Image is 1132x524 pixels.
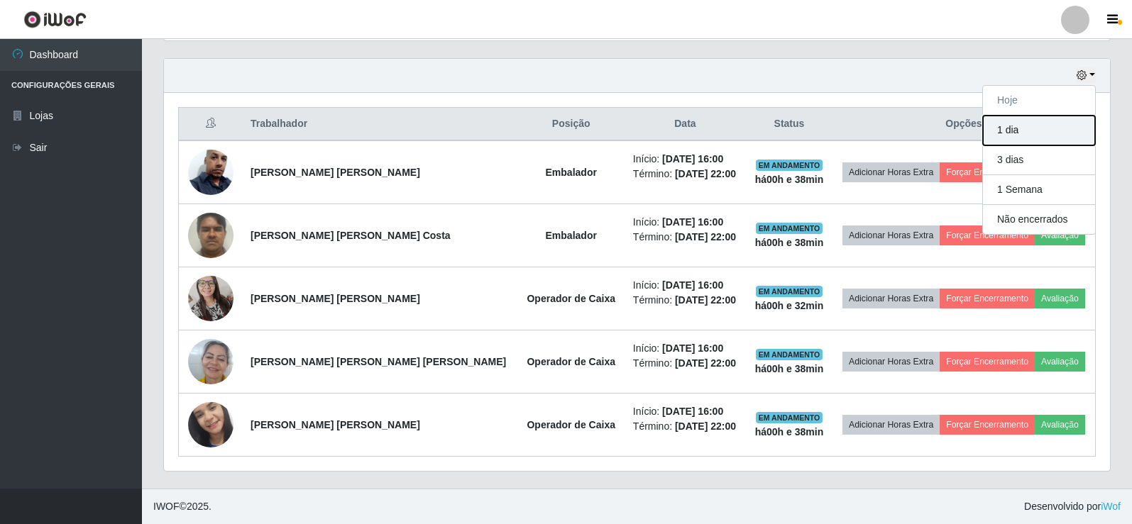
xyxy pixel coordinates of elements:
strong: há 00 h e 38 min [755,174,824,185]
li: Início: [633,215,737,230]
time: [DATE] 22:00 [675,357,736,369]
strong: Operador de Caixa [527,419,615,430]
button: 3 dias [983,145,1095,175]
img: CoreUI Logo [23,11,87,28]
strong: [PERSON_NAME] [PERSON_NAME] [251,167,420,178]
img: 1740359747198.jpeg [188,132,233,213]
time: [DATE] 16:00 [662,153,723,165]
span: EM ANDAMENTO [756,412,823,423]
time: [DATE] 22:00 [675,168,736,179]
time: [DATE] 22:00 [675,420,736,432]
strong: Embalador [546,167,597,178]
button: Adicionar Horas Extra [842,225,940,245]
time: [DATE] 16:00 [662,279,723,291]
img: 1740160200761.jpeg [188,331,233,391]
li: Início: [633,404,737,419]
li: Início: [633,152,737,167]
span: Desenvolvido por [1024,499,1121,514]
strong: há 00 h e 38 min [755,426,824,437]
span: © 2025 . [153,499,211,514]
strong: [PERSON_NAME] [PERSON_NAME] [PERSON_NAME] [251,356,506,367]
span: EM ANDAMENTO [756,349,823,360]
button: Forçar Encerramento [940,352,1035,372]
span: IWOF [153,501,180,512]
button: Adicionar Horas Extra [842,162,940,182]
span: EM ANDAMENTO [756,286,823,297]
span: EM ANDAMENTO [756,160,823,171]
strong: Operador de Caixa [527,293,615,304]
time: [DATE] 16:00 [662,216,723,228]
th: Opções [832,108,1096,141]
li: Início: [633,341,737,356]
button: Avaliação [1035,289,1085,308]
li: Término: [633,230,737,245]
img: 1672061092680.jpeg [188,268,233,329]
button: Hoje [983,86,1095,116]
button: Forçar Encerramento [940,289,1035,308]
button: Avaliação [1035,352,1085,372]
time: [DATE] 16:00 [662,406,723,417]
time: [DATE] 22:00 [675,294,736,306]
button: Adicionar Horas Extra [842,289,940,308]
span: EM ANDAMENTO [756,223,823,234]
strong: há 00 h e 38 min [755,237,824,248]
time: [DATE] 16:00 [662,342,723,354]
th: Posição [518,108,625,141]
li: Início: [633,278,737,293]
li: Término: [633,293,737,308]
button: Forçar Encerramento [940,415,1035,435]
th: Data [625,108,746,141]
th: Status [746,108,832,141]
img: 1708293038920.jpeg [188,374,233,475]
img: 1752587880902.jpeg [188,205,233,265]
button: Forçar Encerramento [940,225,1035,245]
li: Término: [633,167,737,182]
button: Avaliação [1035,415,1085,435]
strong: Operador de Caixa [527,356,615,367]
button: 1 dia [983,116,1095,145]
button: 1 Semana [983,175,1095,205]
strong: [PERSON_NAME] [PERSON_NAME] [251,419,420,430]
strong: [PERSON_NAME] [PERSON_NAME] [251,293,420,304]
a: iWof [1101,501,1121,512]
th: Trabalhador [242,108,518,141]
button: Adicionar Horas Extra [842,352,940,372]
button: Não encerrados [983,205,1095,234]
strong: há 00 h e 32 min [755,300,824,311]
li: Término: [633,419,737,434]
li: Término: [633,356,737,371]
button: Adicionar Horas Extra [842,415,940,435]
button: Avaliação [1035,225,1085,245]
time: [DATE] 22:00 [675,231,736,243]
button: Forçar Encerramento [940,162,1035,182]
strong: Embalador [546,230,597,241]
strong: há 00 h e 38 min [755,363,824,374]
strong: [PERSON_NAME] [PERSON_NAME] Costa [251,230,451,241]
